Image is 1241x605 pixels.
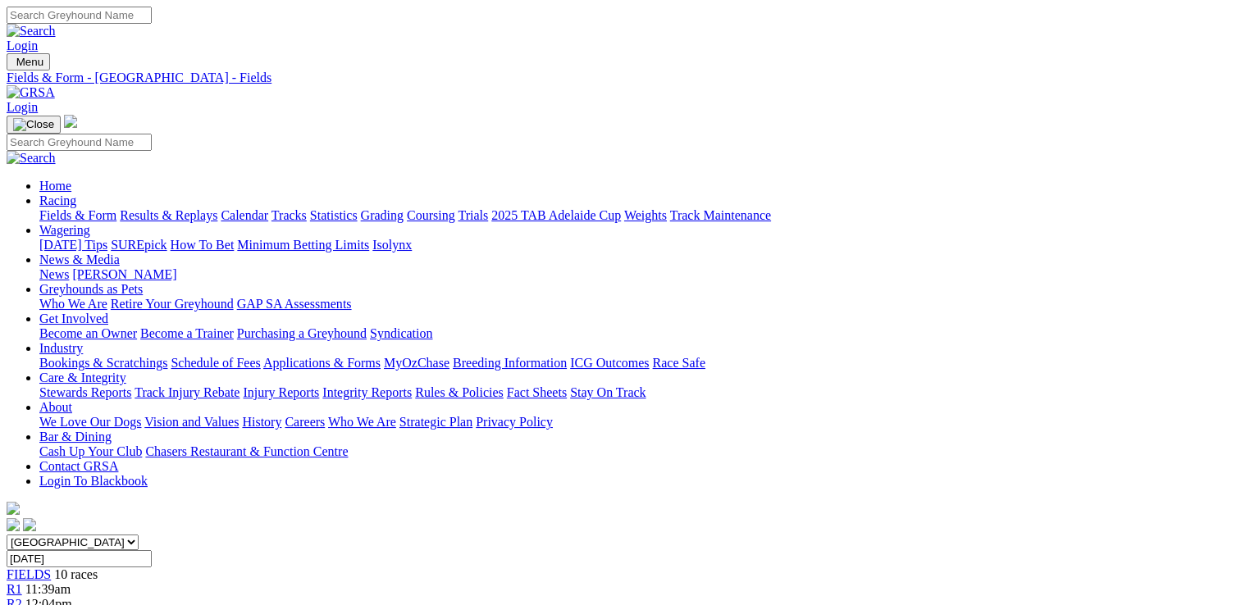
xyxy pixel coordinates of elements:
[7,39,38,52] a: Login
[458,208,488,222] a: Trials
[111,297,234,311] a: Retire Your Greyhound
[39,430,112,444] a: Bar & Dining
[370,326,432,340] a: Syndication
[39,459,118,473] a: Contact GRSA
[144,415,239,429] a: Vision and Values
[39,193,76,207] a: Racing
[39,415,141,429] a: We Love Our Dogs
[7,100,38,114] a: Login
[7,550,152,567] input: Select date
[23,518,36,531] img: twitter.svg
[407,208,455,222] a: Coursing
[310,208,358,222] a: Statistics
[39,444,142,458] a: Cash Up Your Club
[39,208,116,222] a: Fields & Form
[145,444,348,458] a: Chasers Restaurant & Function Centre
[39,326,137,340] a: Become an Owner
[624,208,667,222] a: Weights
[372,238,412,252] a: Isolynx
[64,115,77,128] img: logo-grsa-white.png
[7,518,20,531] img: facebook.svg
[652,356,705,370] a: Race Safe
[39,238,107,252] a: [DATE] Tips
[120,208,217,222] a: Results & Replays
[7,151,56,166] img: Search
[171,238,235,252] a: How To Bet
[7,53,50,71] button: Toggle navigation
[39,282,143,296] a: Greyhounds as Pets
[39,238,1234,252] div: Wagering
[39,312,108,325] a: Get Involved
[237,238,369,252] a: Minimum Betting Limits
[39,385,131,399] a: Stewards Reports
[54,567,98,581] span: 10 races
[399,415,472,429] a: Strategic Plan
[453,356,567,370] a: Breeding Information
[39,341,83,355] a: Industry
[328,415,396,429] a: Who We Are
[670,208,771,222] a: Track Maintenance
[491,208,621,222] a: 2025 TAB Adelaide Cup
[7,7,152,24] input: Search
[39,400,72,414] a: About
[322,385,412,399] a: Integrity Reports
[135,385,240,399] a: Track Injury Rebate
[13,118,54,131] img: Close
[361,208,404,222] a: Grading
[16,56,43,68] span: Menu
[237,297,352,311] a: GAP SA Assessments
[39,474,148,488] a: Login To Blackbook
[39,326,1234,341] div: Get Involved
[7,85,55,100] img: GRSA
[221,208,268,222] a: Calendar
[25,582,71,596] span: 11:39am
[7,116,61,134] button: Toggle navigation
[476,415,553,429] a: Privacy Policy
[507,385,567,399] a: Fact Sheets
[384,356,449,370] a: MyOzChase
[570,385,646,399] a: Stay On Track
[237,326,367,340] a: Purchasing a Greyhound
[39,179,71,193] a: Home
[111,238,167,252] a: SUREpick
[7,134,152,151] input: Search
[271,208,307,222] a: Tracks
[285,415,325,429] a: Careers
[39,267,69,281] a: News
[39,252,120,266] a: News & Media
[263,356,381,370] a: Applications & Forms
[39,267,1234,282] div: News & Media
[570,356,649,370] a: ICG Outcomes
[39,385,1234,400] div: Care & Integrity
[140,326,234,340] a: Become a Trainer
[39,356,1234,371] div: Industry
[39,297,107,311] a: Who We Are
[7,567,51,581] a: FIELDS
[39,415,1234,430] div: About
[7,582,22,596] a: R1
[39,371,126,384] a: Care & Integrity
[39,208,1234,223] div: Racing
[7,24,56,39] img: Search
[72,267,176,281] a: [PERSON_NAME]
[242,415,281,429] a: History
[39,297,1234,312] div: Greyhounds as Pets
[7,502,20,515] img: logo-grsa-white.png
[39,223,90,237] a: Wagering
[415,385,504,399] a: Rules & Policies
[7,71,1234,85] a: Fields & Form - [GEOGRAPHIC_DATA] - Fields
[39,356,167,370] a: Bookings & Scratchings
[39,444,1234,459] div: Bar & Dining
[171,356,260,370] a: Schedule of Fees
[243,385,319,399] a: Injury Reports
